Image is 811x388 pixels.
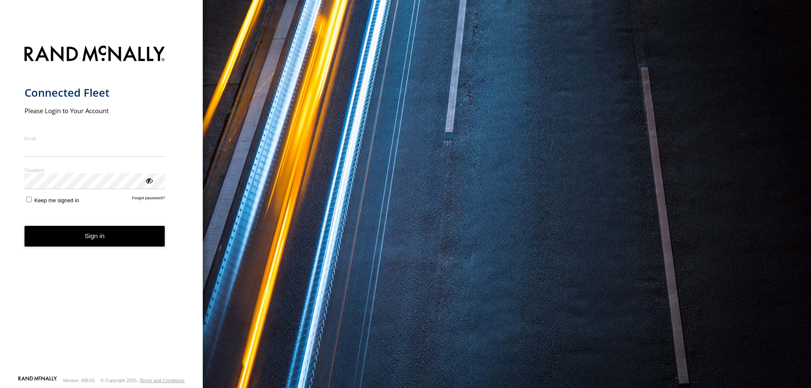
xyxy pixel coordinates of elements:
[101,378,185,383] div: © Copyright 2025 -
[24,167,165,173] label: Password
[18,376,57,385] a: Visit our Website
[144,176,153,185] div: ViewPassword
[34,197,79,203] span: Keep me signed in
[24,44,165,65] img: Rand McNally
[140,378,185,383] a: Terms and Conditions
[24,226,165,247] button: Sign in
[24,135,165,141] label: Email
[132,195,165,203] a: Forgot password?
[24,86,165,100] h1: Connected Fleet
[26,197,32,202] input: Keep me signed in
[63,378,95,383] div: Version: 308.01
[24,106,165,115] h2: Please Login to Your Account
[24,41,179,375] form: main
